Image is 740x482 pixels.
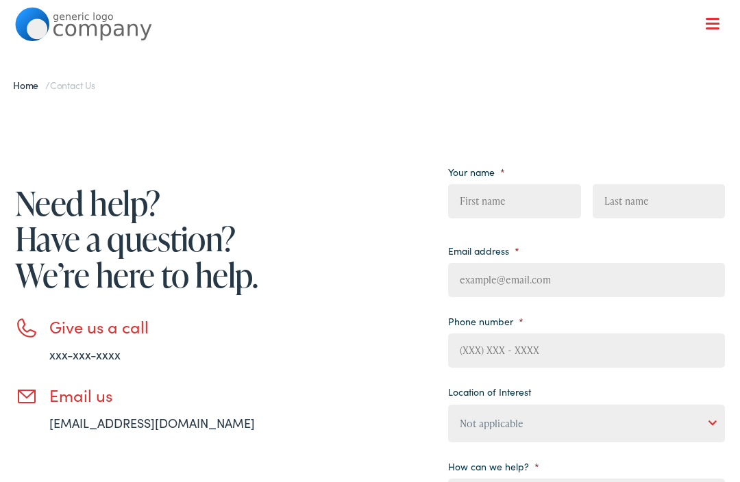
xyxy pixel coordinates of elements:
label: How can we help? [448,460,539,472]
h3: Email us [49,385,330,405]
span: Contact Us [50,78,95,92]
a: Home [13,78,45,92]
span: / [13,78,95,92]
input: (XXX) XXX - XXXX [448,333,725,368]
input: example@email.com [448,263,725,297]
h1: Need help? Have a question? We’re here to help. [15,185,330,293]
h3: Give us a call [49,317,330,337]
label: Email address [448,244,519,257]
input: First name [448,184,581,218]
label: Your name [448,166,505,178]
a: xxx-xxx-xxxx [49,346,121,363]
input: Last name [593,184,726,218]
label: Phone number [448,315,523,327]
a: [EMAIL_ADDRESS][DOMAIN_NAME] [49,414,255,431]
a: What We Offer [25,55,726,97]
label: Location of Interest [448,385,531,398]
